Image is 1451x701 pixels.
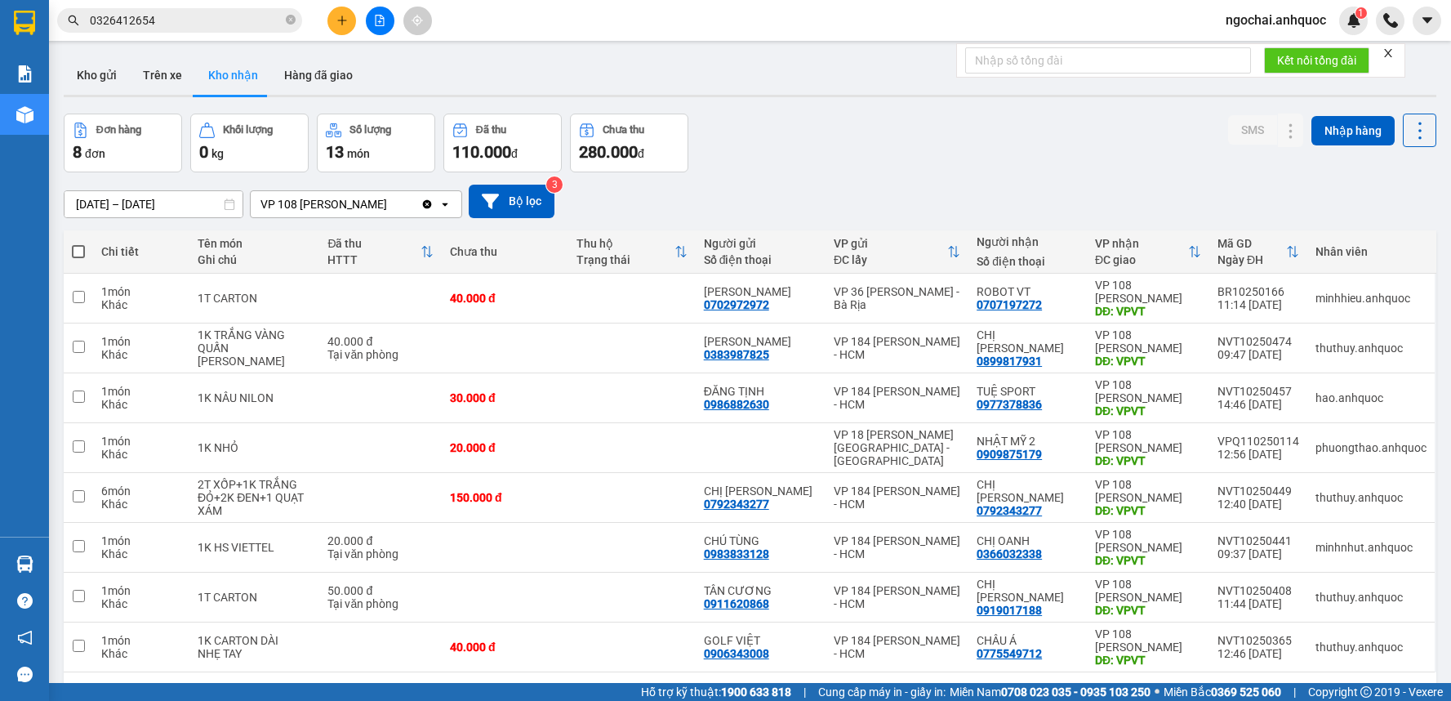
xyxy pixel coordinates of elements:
[511,147,518,160] span: đ
[977,328,1079,355] div: CHỊ HÀ
[14,11,35,35] img: logo-vxr
[1217,448,1299,461] div: 12:56 [DATE]
[65,191,243,217] input: Select a date range.
[1217,547,1299,560] div: 09:37 [DATE]
[1346,13,1361,28] img: icon-new-feature
[1217,253,1286,266] div: Ngày ĐH
[450,292,560,305] div: 40.000 đ
[977,385,1079,398] div: TUỆ SPORT
[1382,47,1394,59] span: close
[130,56,195,95] button: Trên xe
[638,147,644,160] span: đ
[198,647,311,660] div: NHẸ TAY
[603,124,644,136] div: Chưa thu
[1217,484,1299,498] div: NVT10250449
[834,484,960,511] div: VP 184 [PERSON_NAME] - HCM
[101,534,181,547] div: 1 món
[1217,584,1299,597] div: NVT10250408
[17,593,33,609] span: question-circle
[450,391,560,404] div: 30.000 đ
[1095,279,1201,305] div: VP 108 [PERSON_NAME]
[1277,51,1356,69] span: Kết nối tổng đài
[198,292,311,305] div: 1T CARTON
[977,435,1079,448] div: NHẬT MỸ 2
[1315,541,1427,554] div: minhnhut.anhquoc
[327,237,421,250] div: Đã thu
[1217,385,1299,398] div: NVT10250457
[1087,230,1209,274] th: Toggle SortBy
[1315,391,1427,404] div: hao.anhquoc
[576,237,674,250] div: Thu hộ
[101,285,181,298] div: 1 món
[327,534,434,547] div: 20.000 đ
[704,385,817,398] div: ĐĂNG TỊNH
[977,478,1079,504] div: CHỊ VY
[1213,10,1339,30] span: ngochai.anhquoc
[1413,7,1441,35] button: caret-down
[1217,634,1299,647] div: NVT10250365
[349,124,391,136] div: Số lượng
[1095,478,1201,504] div: VP 108 [PERSON_NAME]
[1315,342,1427,355] div: thuthuy.anhquoc
[977,285,1079,298] div: ROBOT VT
[1095,328,1201,355] div: VP 108 [PERSON_NAME]
[101,335,181,348] div: 1 món
[211,147,224,160] span: kg
[101,547,181,560] div: Khác
[977,255,1079,268] div: Số điện thoại
[327,348,434,361] div: Tại văn phòng
[1420,13,1435,28] span: caret-down
[16,556,33,573] img: warehouse-icon
[1211,685,1281,699] strong: 0369 525 060
[704,547,769,560] div: 0983833128
[198,253,311,266] div: Ghi chú
[327,584,434,597] div: 50.000 đ
[450,641,560,654] div: 40.000 đ
[1095,604,1201,617] div: DĐ: VPVT
[834,253,947,266] div: ĐC lấy
[977,398,1042,411] div: 0977378836
[1358,7,1364,19] span: 1
[101,385,181,398] div: 1 món
[1095,627,1201,654] div: VP 108 [PERSON_NAME]
[977,547,1042,560] div: 0366032338
[1217,534,1299,547] div: NVT10250441
[1217,237,1286,250] div: Mã GD
[85,147,105,160] span: đơn
[1217,597,1299,610] div: 11:44 [DATE]
[73,142,82,162] span: 8
[198,591,311,604] div: 1T CARTON
[327,335,434,348] div: 40.000 đ
[198,441,311,454] div: 1K NHỎ
[965,47,1251,74] input: Nhập số tổng đài
[327,7,356,35] button: plus
[834,534,960,560] div: VP 184 [PERSON_NAME] - HCM
[1095,237,1188,250] div: VP nhận
[977,647,1042,660] div: 0775549712
[286,13,296,29] span: close-circle
[101,298,181,311] div: Khác
[101,498,181,511] div: Khác
[950,683,1151,701] span: Miền Nam
[704,237,817,250] div: Người gửi
[16,65,33,83] img: solution-icon
[450,491,560,504] div: 150.000 đ
[704,584,817,597] div: TÂN CƯƠNG
[101,448,181,461] div: Khác
[579,142,638,162] span: 280.000
[223,124,273,136] div: Khối lượng
[803,683,806,701] span: |
[64,56,130,95] button: Kho gửi
[1355,7,1367,19] sup: 1
[101,348,181,361] div: Khác
[1217,498,1299,511] div: 12:40 [DATE]
[1315,441,1427,454] div: phuongthao.anhquoc
[1217,348,1299,361] div: 09:47 [DATE]
[452,142,511,162] span: 110.000
[443,114,562,172] button: Đã thu110.000đ
[101,597,181,610] div: Khác
[1315,641,1427,654] div: thuthuy.anhquoc
[704,398,769,411] div: 0986882630
[834,237,947,250] div: VP gửi
[1217,298,1299,311] div: 11:14 [DATE]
